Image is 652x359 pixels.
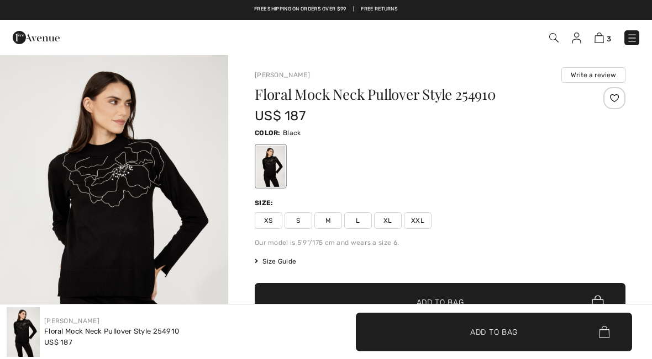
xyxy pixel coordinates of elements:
[595,33,604,43] img: Shopping Bag
[561,67,625,83] button: Write a review
[13,31,60,42] a: 1ère Avenue
[314,212,342,229] span: M
[361,6,398,13] a: Free Returns
[592,295,604,309] img: Bag.svg
[417,297,464,308] span: Add to Bag
[255,256,296,266] span: Size Guide
[255,87,564,101] h1: Floral Mock Neck Pullover Style 254910
[255,212,282,229] span: XS
[353,6,354,13] span: |
[285,212,312,229] span: S
[256,146,285,187] div: Black
[595,31,611,44] a: 3
[614,279,641,307] iframe: Opens a widget where you can chat to one of our agents
[254,6,346,13] a: Free shipping on orders over $99
[44,338,72,346] span: US$ 187
[255,129,281,137] span: Color:
[572,33,581,44] img: My Info
[627,33,638,44] img: Menu
[344,212,372,229] span: L
[255,238,625,248] div: Our model is 5'9"/175 cm and wears a size 6.
[470,326,518,337] span: Add to Bag
[255,108,306,124] span: US$ 187
[44,326,179,337] div: Floral Mock Neck Pullover Style 254910
[549,33,559,42] img: Search
[356,313,632,351] button: Add to Bag
[283,129,301,137] span: Black
[255,71,310,79] a: [PERSON_NAME]
[44,317,99,325] a: [PERSON_NAME]
[599,326,609,338] img: Bag.svg
[404,212,432,229] span: XXL
[13,26,60,49] img: 1ère Avenue
[7,307,40,357] img: Floral Mock Neck Pullover Style 254910
[255,198,276,208] div: Size:
[607,35,611,43] span: 3
[374,212,402,229] span: XL
[255,283,625,322] button: Add to Bag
